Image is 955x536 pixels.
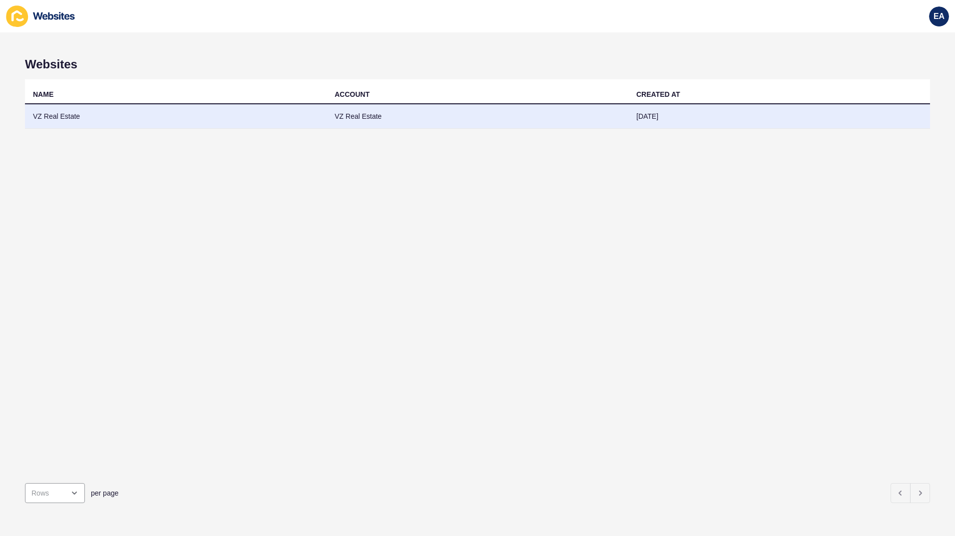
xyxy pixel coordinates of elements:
td: VZ Real Estate [327,104,628,129]
td: VZ Real Estate [25,104,327,129]
div: NAME [33,89,53,99]
div: ACCOUNT [335,89,370,99]
td: [DATE] [628,104,930,129]
span: EA [934,11,945,21]
div: CREATED AT [636,89,680,99]
h1: Websites [25,57,930,71]
span: per page [91,488,118,498]
div: open menu [25,483,85,503]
